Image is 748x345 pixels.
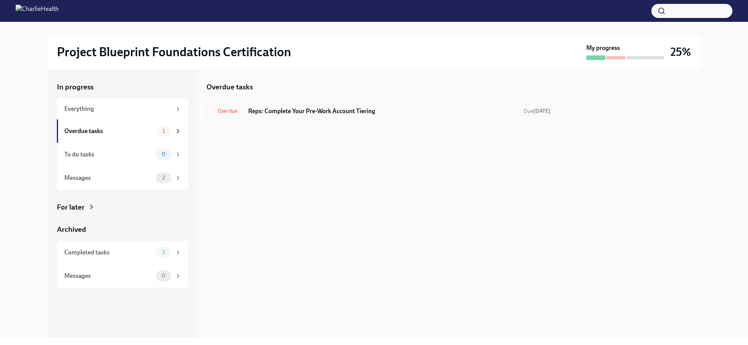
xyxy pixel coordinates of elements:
span: 1 [158,128,169,134]
span: September 8th, 2025 11:00 [524,107,550,115]
a: In progress [57,82,188,92]
h5: Overdue tasks [206,82,253,92]
strong: [DATE] [533,108,550,114]
div: Messages [64,174,153,182]
div: To do tasks [64,150,153,159]
div: Completed tasks [64,248,153,257]
a: Messages2 [57,166,188,190]
span: Overdue [213,108,242,114]
span: 0 [157,151,170,157]
a: Messages0 [57,264,188,288]
h6: Reps: Complete Your Pre-Work Account Tiering [248,107,517,116]
div: Everything [64,105,171,113]
span: 0 [157,273,170,279]
span: 1 [158,249,169,255]
span: Due [524,108,550,114]
h3: 25% [670,45,691,59]
a: OverdueReps: Complete Your Pre-Work Account TieringDue[DATE] [213,105,550,117]
a: To do tasks0 [57,143,188,166]
a: For later [57,202,188,212]
a: Completed tasks1 [57,241,188,264]
a: Everything [57,98,188,119]
a: Overdue tasks1 [57,119,188,143]
div: For later [57,202,85,212]
h2: Project Blueprint Foundations Certification [57,44,291,60]
div: Messages [64,272,153,280]
div: Overdue tasks [64,127,153,135]
strong: My progress [586,44,620,52]
span: 2 [157,175,169,181]
a: Archived [57,224,188,235]
img: CharlieHealth [16,5,59,17]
